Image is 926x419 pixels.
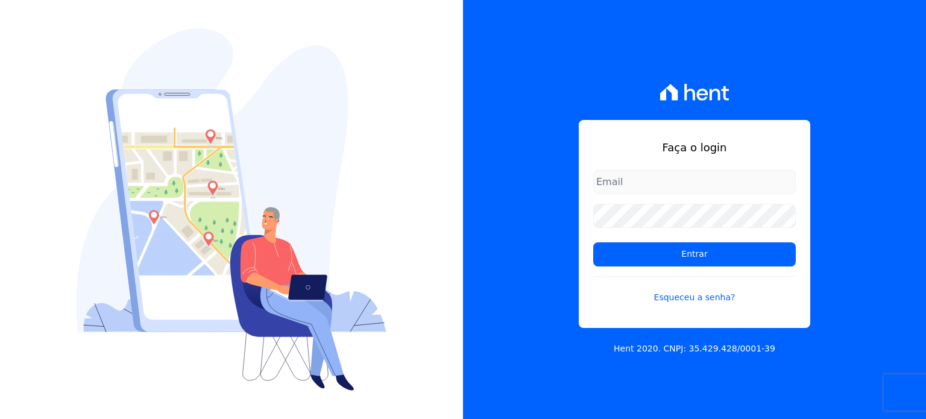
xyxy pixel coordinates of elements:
[614,342,775,355] p: Hent 2020. CNPJ: 35.429.428/0001-39
[593,170,796,194] input: Email
[593,139,796,156] h1: Faça o login
[593,276,796,304] a: Esqueceu a senha?
[593,242,796,266] input: Entrar
[77,28,386,391] img: Login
